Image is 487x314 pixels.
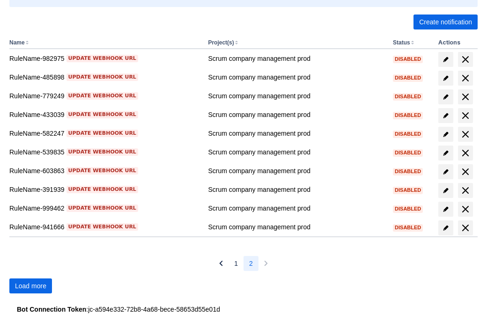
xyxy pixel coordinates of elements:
button: Load more [9,278,52,293]
span: Disabled [393,188,423,193]
button: Page 2 [243,256,258,271]
span: delete [460,110,471,121]
button: Create notification [413,15,478,29]
span: delete [460,166,471,177]
span: delete [460,204,471,215]
span: edit [442,131,450,138]
button: Project(s) [208,39,234,46]
span: delete [460,129,471,140]
span: edit [442,56,450,63]
span: edit [442,224,450,232]
span: Update webhook URL [68,204,136,212]
button: Page 1 [229,256,243,271]
span: Disabled [393,94,423,99]
span: 1 [234,256,238,271]
button: Name [9,39,25,46]
span: edit [442,93,450,101]
div: RuleName-941666 [9,222,200,232]
div: Scrum company management prod [208,129,385,138]
div: Scrum company management prod [208,110,385,119]
span: Load more [15,278,46,293]
div: Scrum company management prod [208,185,385,194]
div: Scrum company management prod [208,73,385,82]
span: Update webhook URL [68,55,136,62]
span: delete [460,91,471,102]
span: Disabled [393,75,423,80]
span: Create notification [419,15,472,29]
span: edit [442,205,450,213]
div: Scrum company management prod [208,204,385,213]
div: Scrum company management prod [208,91,385,101]
div: Scrum company management prod [208,166,385,175]
span: delete [460,73,471,84]
span: Disabled [393,206,423,212]
nav: Pagination [214,256,273,271]
strong: Bot Connection Token [17,306,86,313]
span: Update webhook URL [68,148,136,156]
span: Disabled [393,57,423,62]
div: RuleName-603863 [9,166,200,175]
span: Update webhook URL [68,167,136,175]
div: Scrum company management prod [208,54,385,63]
span: delete [460,147,471,159]
div: RuleName-582247 [9,129,200,138]
span: Update webhook URL [68,130,136,137]
div: Scrum company management prod [208,222,385,232]
div: Scrum company management prod [208,147,385,157]
span: delete [460,185,471,196]
span: Update webhook URL [68,111,136,118]
span: Update webhook URL [68,223,136,231]
div: : jc-a594e332-72b8-4a68-bece-58653d55e01d [17,305,470,314]
span: edit [442,74,450,82]
button: Status [393,39,410,46]
span: Update webhook URL [68,92,136,100]
span: edit [442,168,450,175]
div: RuleName-539835 [9,147,200,157]
span: delete [460,222,471,234]
div: RuleName-982975 [9,54,200,63]
button: Previous [214,256,229,271]
span: Disabled [393,131,423,137]
span: Disabled [393,150,423,155]
span: Disabled [393,169,423,174]
div: RuleName-779249 [9,91,200,101]
button: Next [258,256,273,271]
span: Update webhook URL [68,186,136,193]
span: Disabled [393,225,423,230]
span: Disabled [393,113,423,118]
div: RuleName-485898 [9,73,200,82]
div: RuleName-999462 [9,204,200,213]
th: Actions [435,37,478,49]
span: edit [442,187,450,194]
div: RuleName-433039 [9,110,200,119]
span: edit [442,112,450,119]
span: delete [460,54,471,65]
span: edit [442,149,450,157]
span: 2 [249,256,253,271]
span: Update webhook URL [68,73,136,81]
div: RuleName-391939 [9,185,200,194]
